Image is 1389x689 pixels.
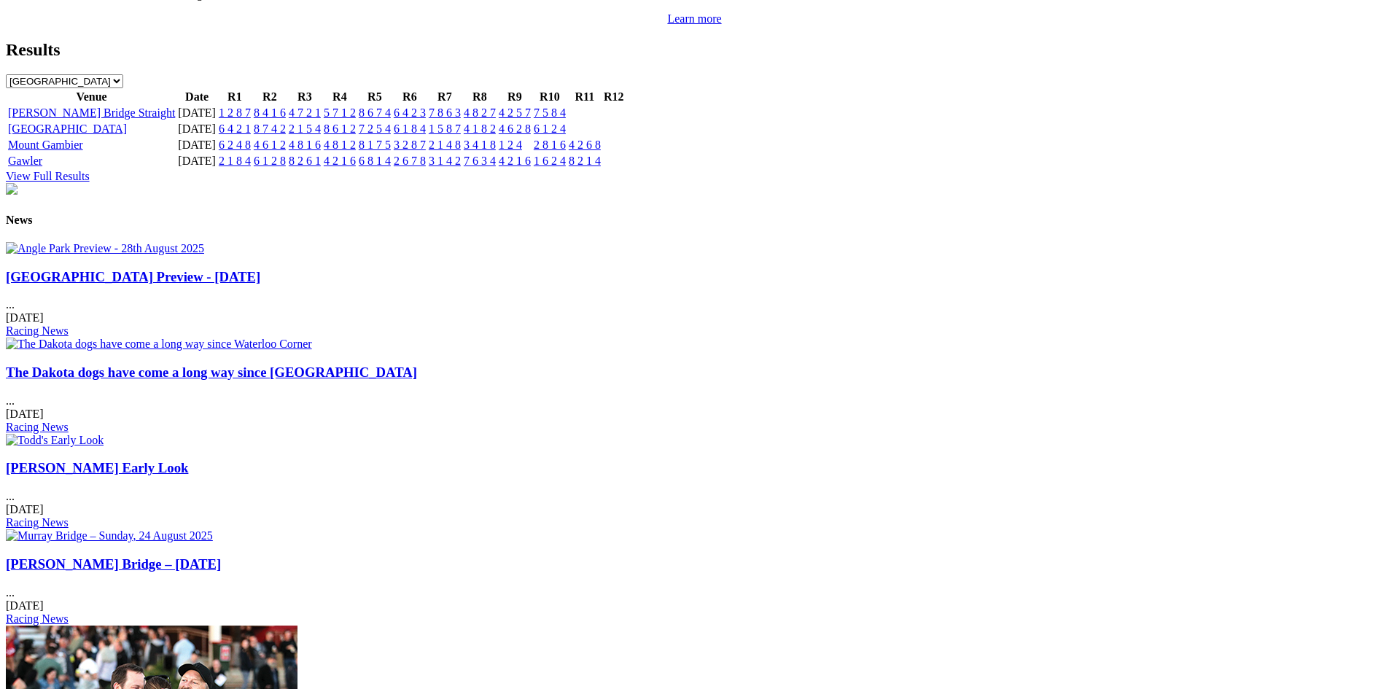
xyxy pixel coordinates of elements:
[254,155,286,167] a: 6 1 2 8
[394,139,426,151] a: 3 2 8 7
[219,139,251,151] a: 6 2 4 8
[499,106,531,119] a: 4 2 5 7
[6,338,312,351] img: The Dakota dogs have come a long way since Waterloo Corner
[6,612,69,625] a: Racing News
[324,139,356,151] a: 4 8 1 2
[218,90,252,104] th: R1
[8,155,42,167] a: Gawler
[6,556,221,572] a: [PERSON_NAME] Bridge – [DATE]
[359,155,391,167] a: 6 8 1 4
[6,408,44,420] span: [DATE]
[499,155,531,167] a: 4 2 1 6
[254,106,286,119] a: 8 4 1 6
[6,324,69,337] a: Racing News
[6,516,69,529] a: Racing News
[534,139,566,151] a: 2 8 1 6
[6,421,69,433] a: Racing News
[428,90,462,104] th: R7
[429,155,461,167] a: 3 1 4 2
[6,460,188,475] a: [PERSON_NAME] Early Look
[394,122,426,135] a: 6 1 8 4
[464,139,496,151] a: 3 4 1 8
[464,106,496,119] a: 4 8 2 7
[6,365,417,380] a: The Dakota dogs have come a long way since [GEOGRAPHIC_DATA]
[324,155,356,167] a: 4 2 1 6
[499,139,522,151] a: 1 2 4
[219,122,251,135] a: 6 4 2 1
[219,106,251,119] a: 1 2 8 7
[359,122,391,135] a: 7 2 5 4
[393,90,427,104] th: R6
[8,122,127,135] a: [GEOGRAPHIC_DATA]
[6,242,204,255] img: Angle Park Preview - 28th August 2025
[177,122,217,136] td: [DATE]
[6,365,1383,434] div: ...
[324,106,356,119] a: 5 7 1 2
[253,90,287,104] th: R2
[288,90,322,104] th: R3
[569,139,601,151] a: 4 2 6 8
[429,139,461,151] a: 2 1 4 8
[498,90,532,104] th: R9
[6,503,44,515] span: [DATE]
[177,138,217,152] td: [DATE]
[7,90,176,104] th: Venue
[569,155,601,167] a: 8 2 1 4
[6,269,260,284] a: [GEOGRAPHIC_DATA] Preview - [DATE]
[464,155,496,167] a: 7 6 3 4
[323,90,357,104] th: R4
[394,155,426,167] a: 2 6 7 8
[177,90,217,104] th: Date
[6,40,1383,60] h2: Results
[6,311,44,324] span: [DATE]
[358,90,392,104] th: R5
[463,90,497,104] th: R8
[254,139,286,151] a: 4 6 1 2
[568,90,602,104] th: R11
[6,556,1383,626] div: ...
[6,529,213,542] img: Murray Bridge – Sunday, 24 August 2025
[534,106,566,119] a: 7 5 8 4
[6,460,1383,529] div: ...
[534,155,566,167] a: 1 6 2 4
[219,155,251,167] a: 2 1 8 4
[6,170,90,182] a: View Full Results
[289,122,321,135] a: 2 1 5 4
[6,599,44,612] span: [DATE]
[6,434,104,447] img: Todd's Early Look
[359,106,391,119] a: 8 6 7 4
[464,122,496,135] a: 4 1 8 2
[533,90,567,104] th: R10
[177,154,217,168] td: [DATE]
[324,122,356,135] a: 8 6 1 2
[534,122,566,135] a: 6 1 2 4
[6,269,1383,338] div: ...
[6,183,17,195] img: chasers_homepage.jpg
[6,214,1383,227] h4: News
[394,106,426,119] a: 6 4 2 3
[289,106,321,119] a: 4 7 2 1
[177,106,217,120] td: [DATE]
[289,155,321,167] a: 8 2 6 1
[667,12,721,25] a: Learn more
[254,122,286,135] a: 8 7 4 2
[499,122,531,135] a: 4 6 2 8
[8,139,83,151] a: Mount Gambier
[429,122,461,135] a: 1 5 8 7
[289,139,321,151] a: 4 8 1 6
[359,139,391,151] a: 8 1 7 5
[603,90,625,104] th: R12
[429,106,461,119] a: 7 8 6 3
[8,106,175,119] a: [PERSON_NAME] Bridge Straight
